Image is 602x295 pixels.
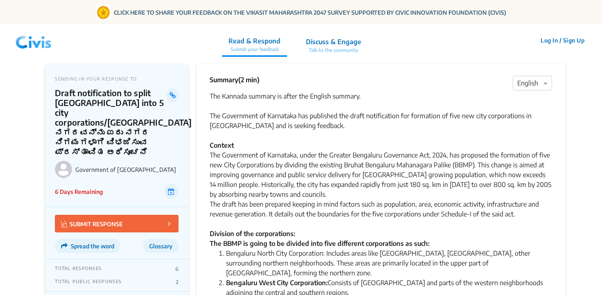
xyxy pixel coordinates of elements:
p: 6 [175,266,179,272]
button: SUBMIT RESPONSE [55,215,179,232]
span: (2 min) [238,76,260,84]
p: 6 Days Remaining [55,187,103,196]
p: 2 [176,279,179,285]
p: Government of [GEOGRAPHIC_DATA] [75,166,179,173]
li: Bengaluru North City Corporation: Includes areas like [GEOGRAPHIC_DATA], [GEOGRAPHIC_DATA], other... [226,248,552,278]
button: Spread the word [55,239,120,253]
img: Government of Karnataka logo [55,161,72,178]
span: Glossary [149,243,172,250]
strong: Bengaluru West City Corporation: [226,279,328,287]
img: Vector.jpg [61,221,68,227]
button: Glossary [143,239,179,253]
p: Read & Respond [229,36,281,46]
p: TOTAL PUBLIC RESPONSES [55,279,122,285]
img: Gom Logo [96,5,111,20]
div: The Kannada summary is after the English summary. The Government of Karnataka has published the d... [210,91,552,131]
p: Summary [210,75,260,85]
p: Discuss & Engage [306,37,361,47]
div: The Government of Karnataka, under the Greater Bengaluru Governance Act, 2024, has proposed the f... [210,150,552,248]
strong: Context [210,141,234,149]
p: SUBMIT RESPONSE [61,219,123,228]
p: SENDING IN YOUR RESPONSE TO [55,76,179,81]
a: CLICK HERE TO SHARE YOUR FEEDBACK ON THE VIKASIT MAHARASHTRA 2047 SURVEY SUPPORTED BY CIVIC INNOV... [114,8,506,17]
button: Log In / Sign Up [535,34,590,47]
p: Talk to the community [306,47,361,54]
p: Draft notification to split [GEOGRAPHIC_DATA] into 5 city corporations/[GEOGRAPHIC_DATA] ನಗರವನ್ನು... [55,88,166,157]
strong: Division of the corporations: The BBMP is going to be divided into five different corporations as... [210,230,430,248]
p: Submit your feedback [229,46,281,53]
p: TOTAL RESPONSES [55,266,102,272]
img: navlogo.png [12,28,55,53]
span: Spread the word [71,243,114,250]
